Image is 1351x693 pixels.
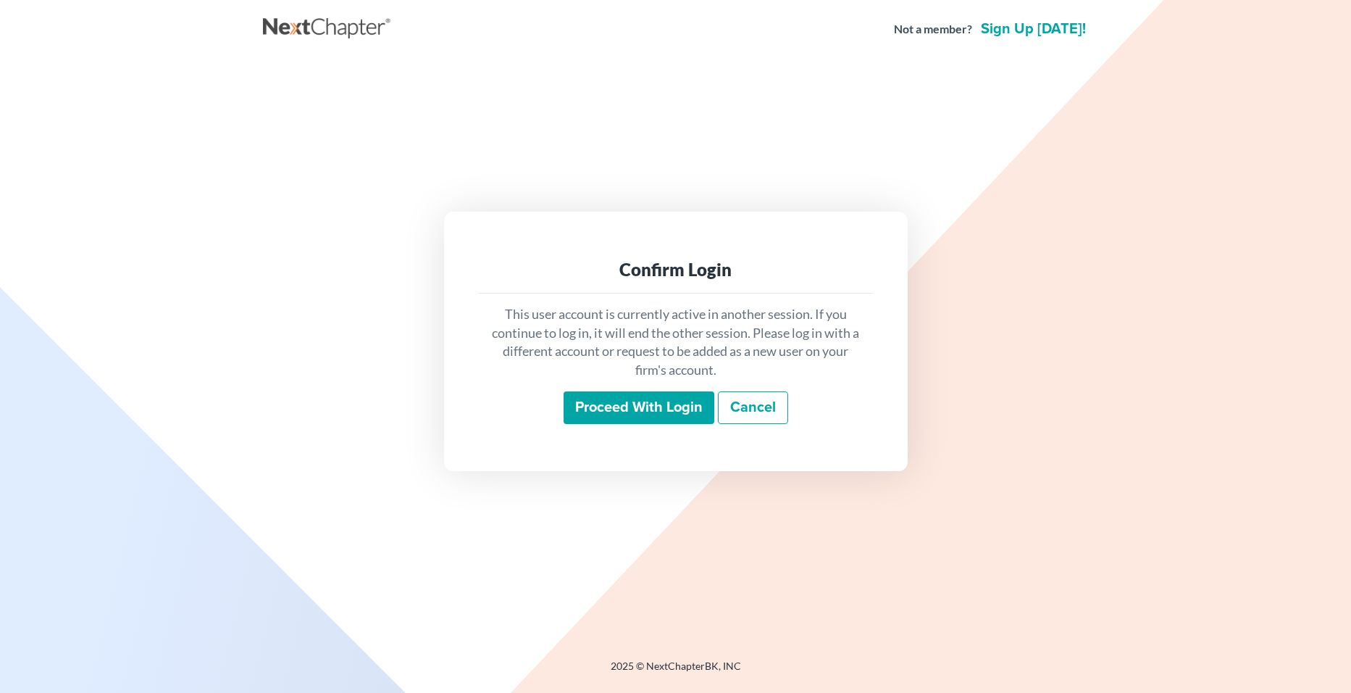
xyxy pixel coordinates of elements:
[490,305,861,380] p: This user account is currently active in another session. If you continue to log in, it will end ...
[564,391,714,425] input: Proceed with login
[894,21,972,38] strong: Not a member?
[490,258,861,281] div: Confirm Login
[978,22,1089,36] a: Sign up [DATE]!
[718,391,788,425] a: Cancel
[263,659,1089,685] div: 2025 © NextChapterBK, INC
